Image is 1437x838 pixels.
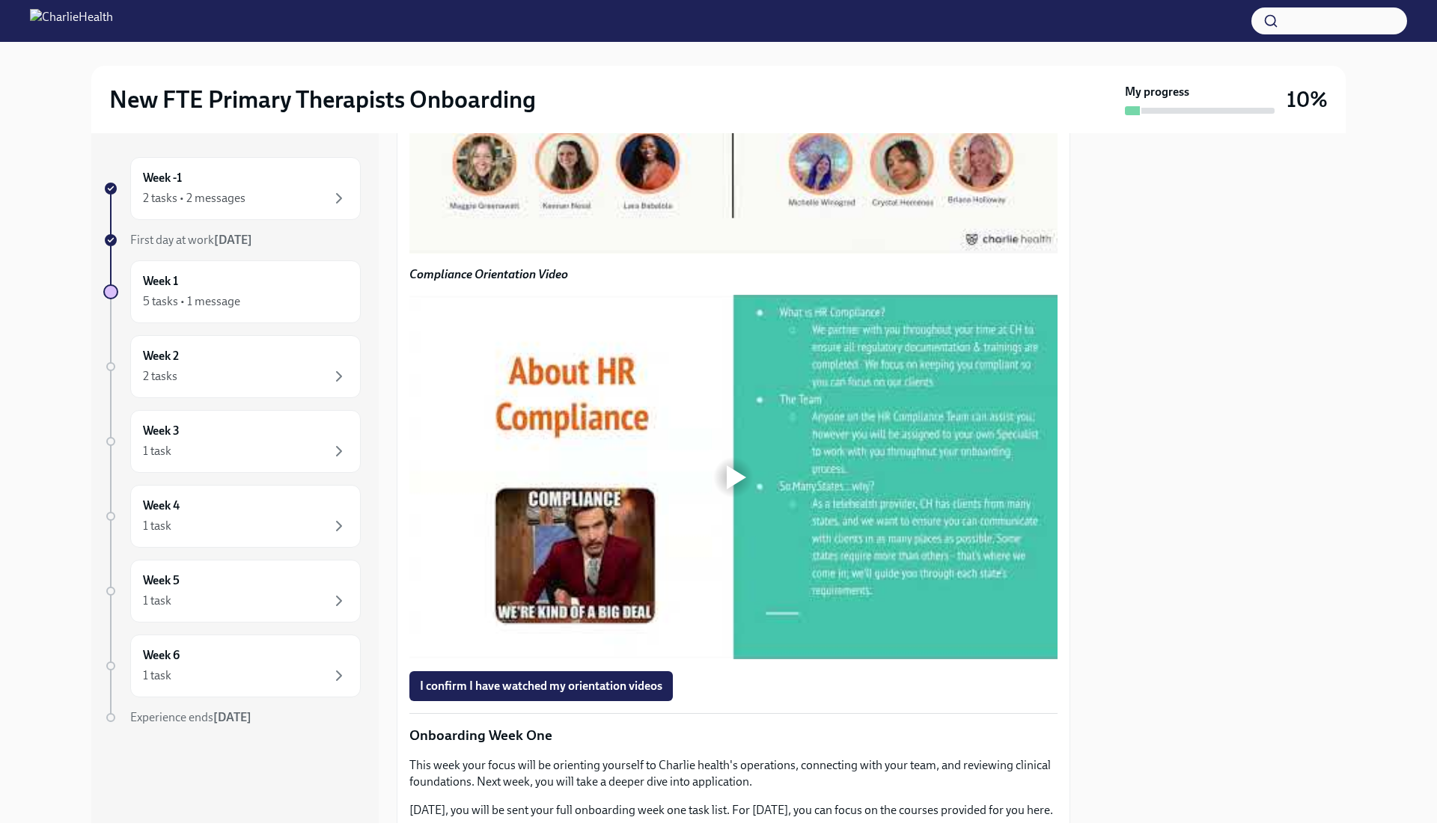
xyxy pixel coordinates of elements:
div: 5 tasks • 1 message [143,293,240,310]
p: Onboarding Week One [409,726,1058,745]
span: First day at work [130,233,252,247]
a: Week 31 task [103,410,361,473]
div: 2 tasks [143,368,177,385]
a: Week 15 tasks • 1 message [103,260,361,323]
a: Week 51 task [103,560,361,623]
a: Week 61 task [103,634,361,697]
div: 1 task [143,443,171,459]
div: 1 task [143,593,171,609]
h6: Week 4 [143,498,180,514]
strong: Compliance Orientation Video [409,267,568,281]
div: 1 task [143,667,171,684]
div: 2 tasks • 2 messages [143,190,245,207]
a: First day at work[DATE] [103,232,361,248]
img: CharlieHealth [30,9,113,33]
h2: New FTE Primary Therapists Onboarding [109,85,536,114]
h6: Week 2 [143,348,179,364]
span: Experience ends [130,710,251,724]
p: This week your focus will be orienting yourself to Charlie health's operations, connecting with y... [409,757,1058,790]
h6: Week 5 [143,572,180,589]
a: Week 22 tasks [103,335,361,398]
strong: My progress [1125,84,1189,100]
span: I confirm I have watched my orientation videos [420,679,662,694]
h6: Week -1 [143,170,182,186]
h3: 10% [1287,86,1328,113]
h6: Week 6 [143,647,180,664]
h6: Week 1 [143,273,178,290]
strong: [DATE] [214,233,252,247]
p: [DATE], you will be sent your full onboarding week one task list. For [DATE], you can focus on th... [409,802,1058,819]
h6: Week 3 [143,423,180,439]
div: 1 task [143,518,171,534]
a: Week -12 tasks • 2 messages [103,157,361,220]
strong: [DATE] [213,710,251,724]
a: Week 41 task [103,485,361,548]
button: I confirm I have watched my orientation videos [409,671,673,701]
